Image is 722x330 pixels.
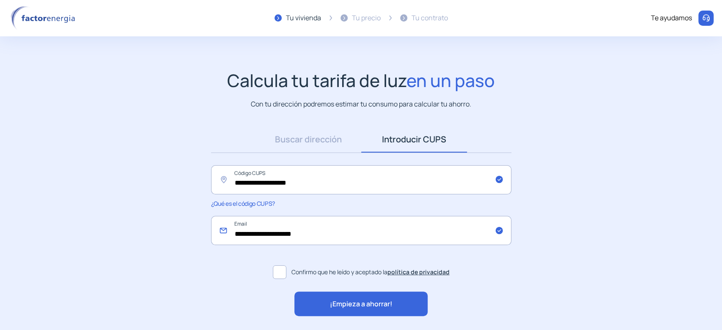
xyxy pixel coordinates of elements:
img: llamar [702,14,710,22]
span: Confirmo que he leído y aceptado la [291,267,450,277]
a: Buscar dirección [255,126,361,153]
span: ¿Qué es el código CUPS? [211,199,275,207]
div: Tu precio [352,13,381,24]
img: logo factor [8,6,80,30]
div: Tu vivienda [286,13,321,24]
h1: Calcula tu tarifa de luz [227,70,495,91]
div: Te ayudamos [651,13,692,24]
a: política de privacidad [387,268,450,276]
span: en un paso [406,68,495,92]
div: Tu contrato [412,13,448,24]
span: ¡Empieza a ahorrar! [330,299,393,310]
a: Introducir CUPS [361,126,467,153]
p: Con tu dirección podremos estimar tu consumo para calcular tu ahorro. [251,99,471,109]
